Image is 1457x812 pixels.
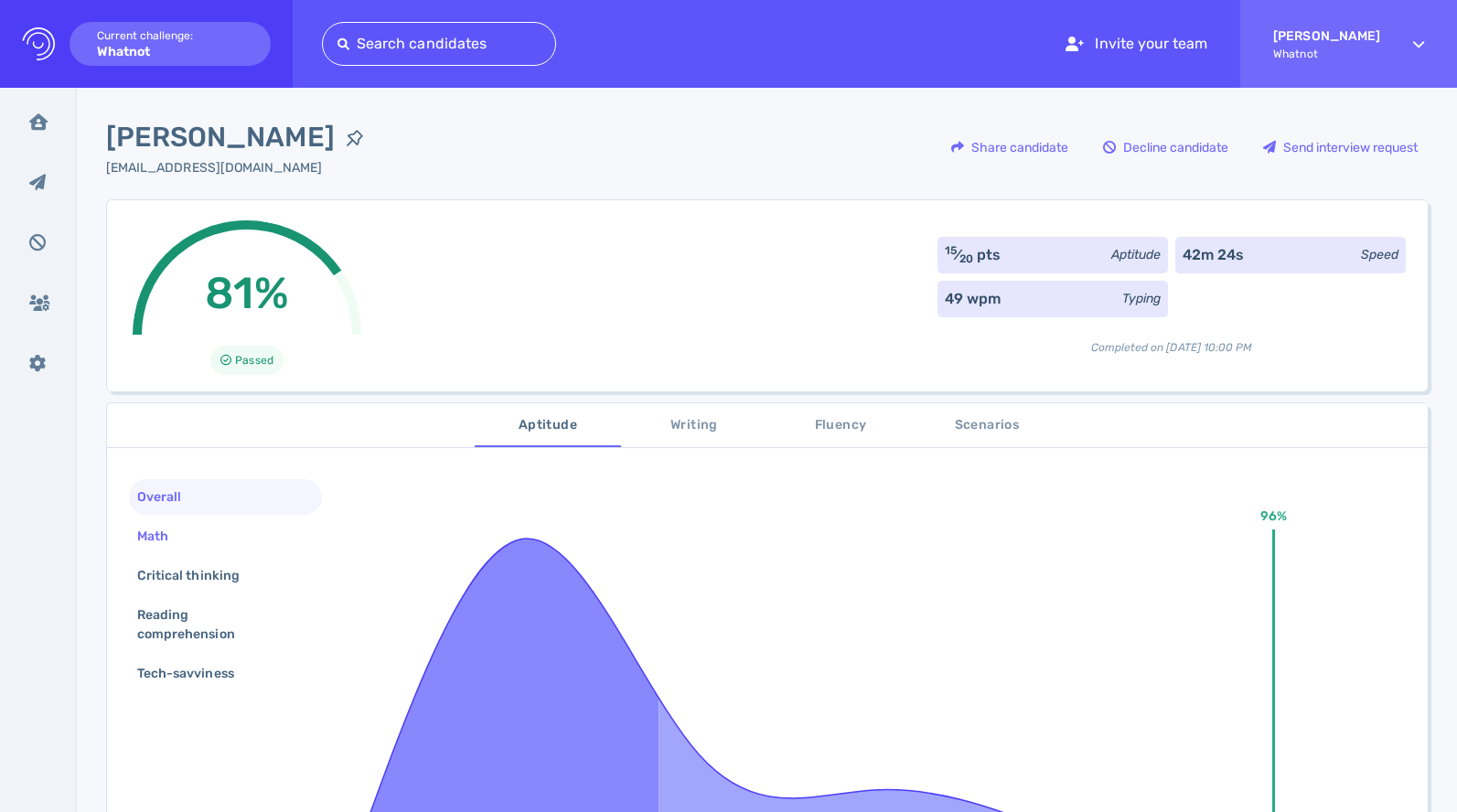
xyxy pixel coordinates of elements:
div: Typing [1122,289,1161,308]
div: Decline candidate [1094,126,1237,168]
div: Share candidate [942,126,1077,168]
span: Passed [235,349,273,371]
span: Scenarios [925,414,1049,437]
button: Share candidate [941,125,1078,169]
button: Send interview request [1253,125,1428,169]
div: Send interview request [1254,126,1427,168]
div: Reading comprehension [134,602,303,647]
sup: 15 [945,244,957,257]
span: Aptitude [486,414,610,437]
div: Overall [134,484,203,510]
div: ⁄ pts [945,244,1002,266]
div: Math [134,523,190,550]
div: Aptitude [1111,245,1161,264]
span: Fluency [778,414,903,437]
div: Critical thinking [134,562,262,589]
div: 49 wpm [945,288,1001,310]
span: Whatnot [1273,48,1380,60]
span: Writing [632,414,756,437]
div: Speed [1361,245,1398,264]
div: Tech-savviness [134,660,256,687]
strong: [PERSON_NAME] [1273,28,1380,44]
text: 96% [1261,508,1288,524]
sub: 20 [959,252,973,265]
button: Decline candidate [1093,125,1238,169]
div: 42m 24s [1183,244,1244,266]
div: Click to copy the email address [106,158,375,177]
span: [PERSON_NAME] [106,117,335,158]
span: 81% [205,267,288,319]
div: Completed on [DATE] 10:00 PM [937,325,1406,356]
